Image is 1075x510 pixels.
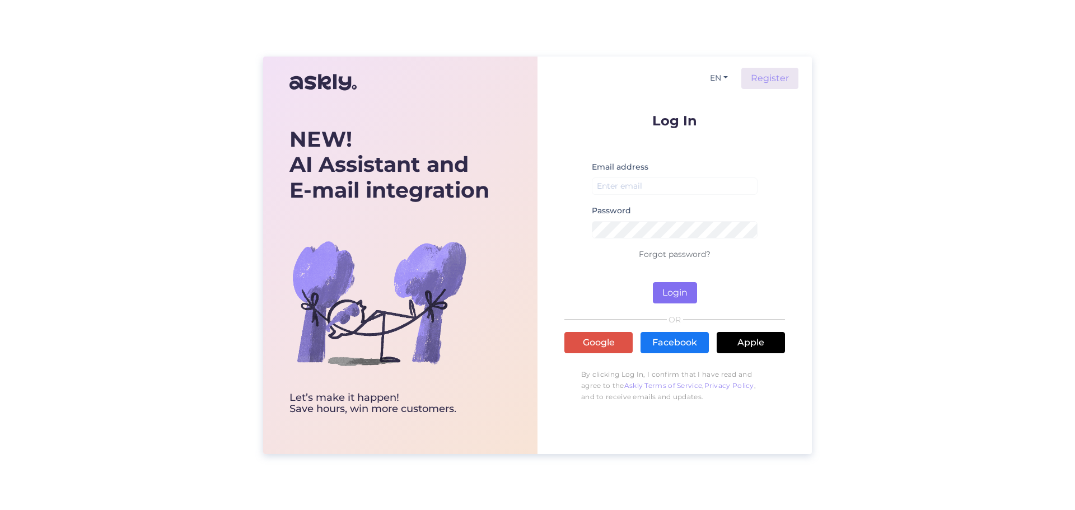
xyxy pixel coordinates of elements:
[289,69,357,96] img: Askly
[705,70,732,86] button: EN
[289,127,489,203] div: AI Assistant and E-mail integration
[289,392,489,415] div: Let’s make it happen! Save hours, win more customers.
[592,205,631,217] label: Password
[564,363,785,408] p: By clicking Log In, I confirm that I have read and agree to the , , and to receive emails and upd...
[653,282,697,303] button: Login
[741,68,798,89] a: Register
[592,177,758,195] input: Enter email
[289,126,352,152] b: NEW!
[592,161,648,173] label: Email address
[289,213,469,392] img: bg-askly
[564,114,785,128] p: Log In
[717,332,785,353] a: Apple
[667,316,683,324] span: OR
[624,381,703,390] a: Askly Terms of Service
[564,332,633,353] a: Google
[641,332,709,353] a: Facebook
[704,381,754,390] a: Privacy Policy
[639,249,711,259] a: Forgot password?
